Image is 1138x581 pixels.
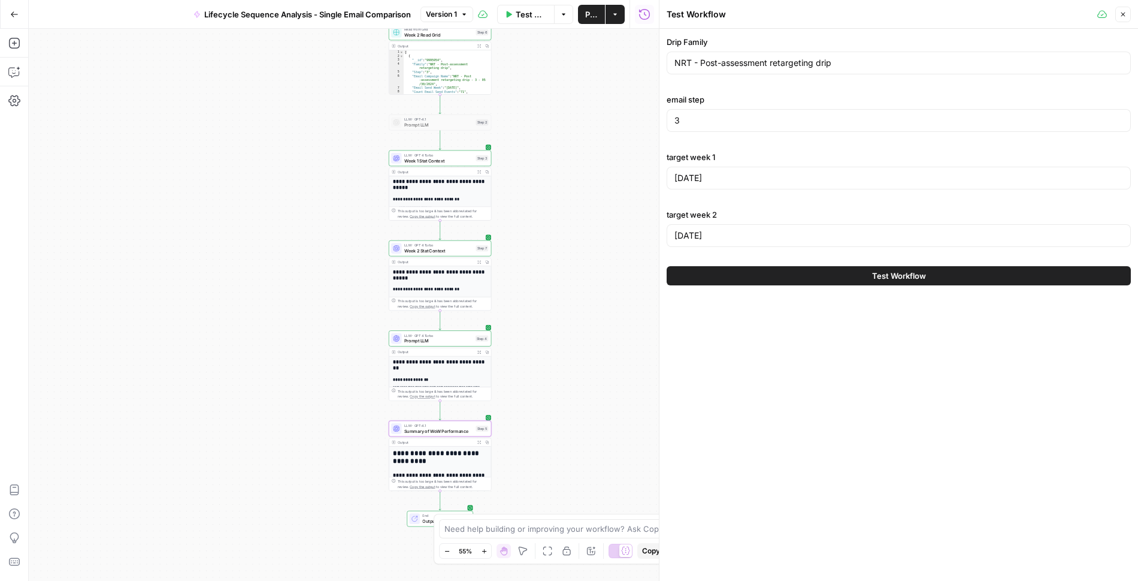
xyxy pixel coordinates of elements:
[585,8,598,20] span: Publish
[459,546,472,556] span: 55%
[476,245,488,251] div: Step 7
[399,50,403,55] span: Toggle code folding, rows 1 through 17
[410,214,435,218] span: Copy the output
[398,439,473,445] div: Output
[476,426,488,432] div: Step 5
[439,490,441,510] g: Edge from step_5 to end
[667,266,1131,285] button: Test Workflow
[404,423,473,428] span: LLM · GPT-4.1
[404,153,473,158] span: LLM · GPT 4 Turbo
[398,389,488,399] div: This output is too large & has been abbreviated for review. to view the full content.
[398,208,488,219] div: This output is too large & has been abbreviated for review. to view the full content.
[399,54,403,58] span: Toggle code folding, rows 2 through 16
[439,311,441,330] g: Edge from step_7 to step_4
[404,333,473,338] span: LLM · GPT 4 Turbo
[426,9,457,20] span: Version 1
[637,543,665,559] button: Copy
[578,5,606,24] button: Publish
[204,8,411,20] span: Lifecycle Sequence Analysis - Single Email Comparison
[439,94,441,114] g: Edge from step_6 to step_2
[398,478,488,489] div: This output is too large & has been abbreviated for review. to view the full content.
[410,484,435,489] span: Copy the output
[404,27,473,32] span: Read from Grid
[420,7,473,22] button: Version 1
[389,50,404,55] div: 1
[404,338,473,344] span: Prompt LLM
[404,157,473,164] span: Week 1 Stat Context
[476,29,488,35] div: Step 6
[667,36,1131,48] label: Drip Family
[398,169,473,174] div: Output
[410,395,435,399] span: Copy the output
[398,259,473,264] div: Output
[642,546,660,556] span: Copy
[389,511,491,527] div: EndOutput
[872,270,926,282] span: Test Workflow
[404,248,473,254] span: Week 2 Stat Context
[476,155,488,161] div: Step 3
[389,25,491,95] div: Read from GridWeek 2 Read GridStep 6Output[ { "__id":"9995954", "Family":"NRT - Post-assessment r...
[186,5,418,24] button: Lifecycle Sequence Analysis - Single Email Comparison
[404,31,473,38] span: Week 2 Read Grid
[410,305,435,309] span: Copy the output
[398,43,473,49] div: Output
[389,58,404,62] div: 3
[476,119,488,125] div: Step 2
[389,62,404,70] div: 4
[398,350,473,355] div: Output
[422,518,467,525] span: Output
[667,94,1131,106] label: email step
[398,299,488,309] div: This output is too large & has been abbreviated for review. to view the full content.
[516,8,547,20] span: Test Workflow
[667,209,1131,221] label: target week 2
[389,94,404,98] div: 9
[389,90,404,94] div: 8
[404,117,473,122] span: LLM · GPT-4.1
[667,151,1131,163] label: target week 1
[422,513,467,519] span: End
[439,401,441,420] g: Edge from step_4 to step_5
[389,115,491,131] div: LLM · GPT-4.1Prompt LLMStep 2
[389,86,404,90] div: 7
[404,428,473,434] span: Summary of WoW Performance
[404,243,473,248] span: LLM · GPT 4 Turbo
[674,172,1123,184] input: Example: 2025-08-18 (Always the Monday of a new week to analyze)
[439,130,441,150] g: Edge from step_2 to step_3
[389,70,404,74] div: 5
[389,54,404,58] div: 2
[439,220,441,240] g: Edge from step_3 to step_7
[476,336,489,342] div: Step 4
[389,74,404,86] div: 6
[404,122,473,128] span: Prompt LLM
[497,5,554,24] button: Test Workflow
